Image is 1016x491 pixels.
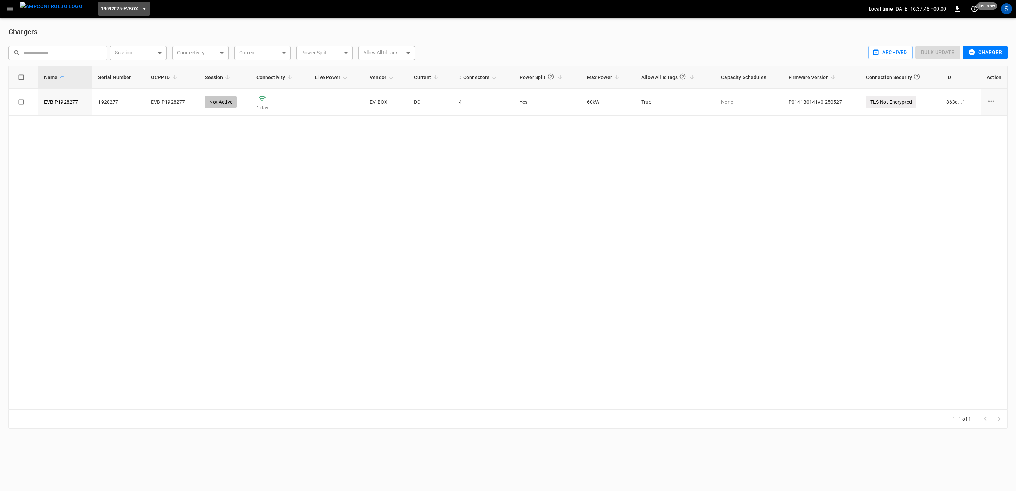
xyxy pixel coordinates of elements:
span: Connectivity [256,73,295,82]
span: Name [44,73,67,82]
span: Power Split [520,70,565,84]
p: TLS Not Encrypted [866,96,917,108]
td: EVB-P1928277 [145,89,200,116]
button: 19092025-EVBox [98,2,150,16]
div: Connection Security [866,70,922,84]
td: P0141B0141v0.250527 [783,89,860,116]
p: 1–1 of 1 [953,415,971,423]
span: # Connectors [459,73,498,82]
span: Current [414,73,440,82]
div: profile-icon [1001,3,1012,14]
td: 4 [453,89,514,116]
span: Firmware Version [788,73,838,82]
button: Archived [868,46,913,59]
span: just now [976,2,997,10]
button: set refresh interval [969,3,980,14]
th: Action [981,66,1007,89]
th: Capacity Schedules [715,66,783,89]
span: Max Power [587,73,621,82]
th: Serial Number [92,66,145,89]
div: charge point options [987,97,1002,107]
td: 1928277 [92,89,145,116]
span: 19092025-EVBox [101,5,138,13]
td: 60 kW [581,89,636,116]
button: Charger [963,46,1008,59]
th: ID [941,66,981,89]
span: Allow All IdTags [641,70,697,84]
div: copy [962,98,969,106]
span: OCPP ID [151,73,179,82]
div: Not Active [205,96,237,108]
td: True [636,89,715,116]
td: EV-BOX [364,89,408,116]
img: ampcontrol.io logo [20,2,83,11]
span: Live Power [315,73,350,82]
div: 863d ... [946,98,962,106]
td: Yes [514,89,581,116]
p: None [721,98,777,106]
p: [DATE] 16:37:48 +00:00 [894,5,946,12]
span: Vendor [370,73,395,82]
p: Local time [869,5,893,12]
span: Session [205,73,232,82]
td: - [309,89,364,116]
a: EVB-P1928277 [44,98,78,106]
td: DC [408,89,453,116]
p: 1 day [256,104,304,111]
h6: Chargers [8,26,1008,37]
